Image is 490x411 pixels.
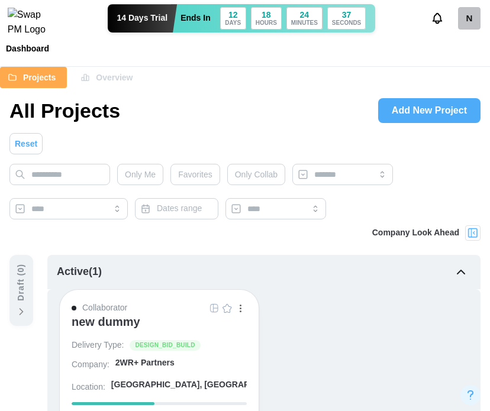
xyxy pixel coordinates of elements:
div: Dashboard [6,44,49,53]
div: Draft ( 0 ) [15,264,28,301]
button: Only Collab [227,164,285,185]
div: MINUTES [291,20,318,26]
span: Favorites [178,164,212,185]
button: Overview [73,67,144,88]
img: Empty Star [223,303,232,313]
button: Notifications [427,8,447,28]
button: Grid Icon [208,302,221,315]
a: Add New Project [378,98,481,123]
span: Dates range [157,203,202,213]
div: 14 Days Trial [108,4,178,33]
span: Only Me [125,164,156,185]
div: 24 [300,11,310,19]
img: Grid Icon [209,303,219,313]
div: N [458,7,481,30]
div: new dummy [72,315,140,329]
div: Ends In [180,12,211,25]
a: new [458,7,481,30]
div: Collaborator [82,302,127,315]
span: DESIGN_BID_BUILD [135,341,195,350]
a: 2WR+ Partners [115,357,247,373]
div: 18 [262,11,271,19]
div: Delivery Type: [72,339,124,351]
button: Only Me [117,164,163,185]
span: Projects [23,67,56,88]
div: 2WR+ Partners [115,357,175,369]
div: Location: [72,381,105,393]
img: Swap PM Logo [8,8,56,37]
div: Company: [72,359,109,371]
div: Company Look Ahead [372,226,459,240]
div: 12 [228,11,238,19]
img: Project Look Ahead Button [467,227,479,239]
button: Empty Star [221,302,234,315]
button: Reset [9,133,43,154]
div: DAYS [225,20,241,26]
button: Dates range [135,198,218,219]
div: [GEOGRAPHIC_DATA], [GEOGRAPHIC_DATA] [111,379,293,391]
h1: All Projects [9,98,120,124]
div: SECONDS [332,20,361,26]
div: Active ( 1 ) [57,264,102,280]
div: HOURS [256,20,277,26]
button: Favorites [170,164,220,185]
span: Overview [96,67,133,88]
div: 37 [342,11,352,19]
span: Only Collab [235,164,278,185]
span: Reset [15,134,37,154]
a: new dummy [72,315,247,339]
span: Add New Project [392,99,467,122]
